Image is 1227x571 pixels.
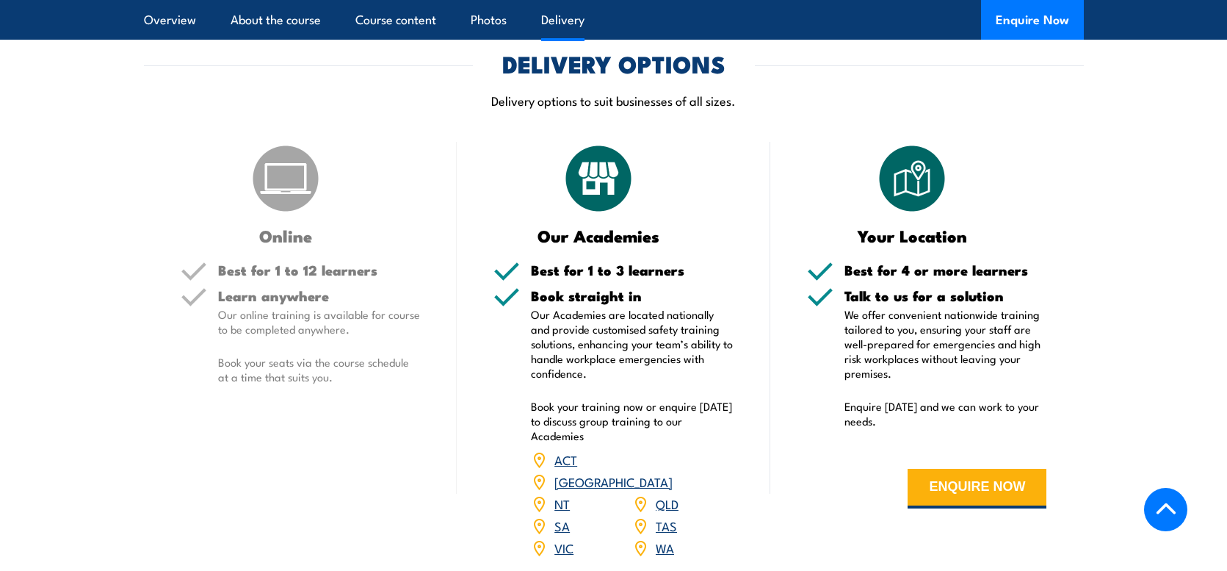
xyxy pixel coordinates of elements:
a: VIC [554,539,573,556]
p: Enquire [DATE] and we can work to your needs. [844,399,1047,428]
a: NT [554,495,570,512]
a: WA [656,539,674,556]
p: Our Academies are located nationally and provide customised safety training solutions, enhancing ... [531,307,734,381]
h3: Online [181,227,391,244]
h5: Talk to us for a solution [844,289,1047,303]
h5: Best for 1 to 3 learners [531,263,734,277]
p: Our online training is available for course to be completed anywhere. [218,307,421,337]
h5: Learn anywhere [218,289,421,303]
a: TAS [656,517,677,534]
h3: Your Location [807,227,1018,244]
a: SA [554,517,570,534]
p: We offer convenient nationwide training tailored to you, ensuring your staff are well-prepared fo... [844,307,1047,381]
button: ENQUIRE NOW [908,469,1046,509]
a: ACT [554,450,577,468]
h3: Our Academies [493,227,704,244]
p: Book your seats via the course schedule at a time that suits you. [218,355,421,384]
h2: DELIVERY OPTIONS [502,53,725,73]
h5: Best for 4 or more learners [844,263,1047,277]
p: Book your training now or enquire [DATE] to discuss group training to our Academies [531,399,734,443]
h5: Book straight in [531,289,734,303]
a: QLD [656,495,678,512]
a: [GEOGRAPHIC_DATA] [554,473,673,490]
p: Delivery options to suit businesses of all sizes. [144,92,1084,109]
h5: Best for 1 to 12 learners [218,263,421,277]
